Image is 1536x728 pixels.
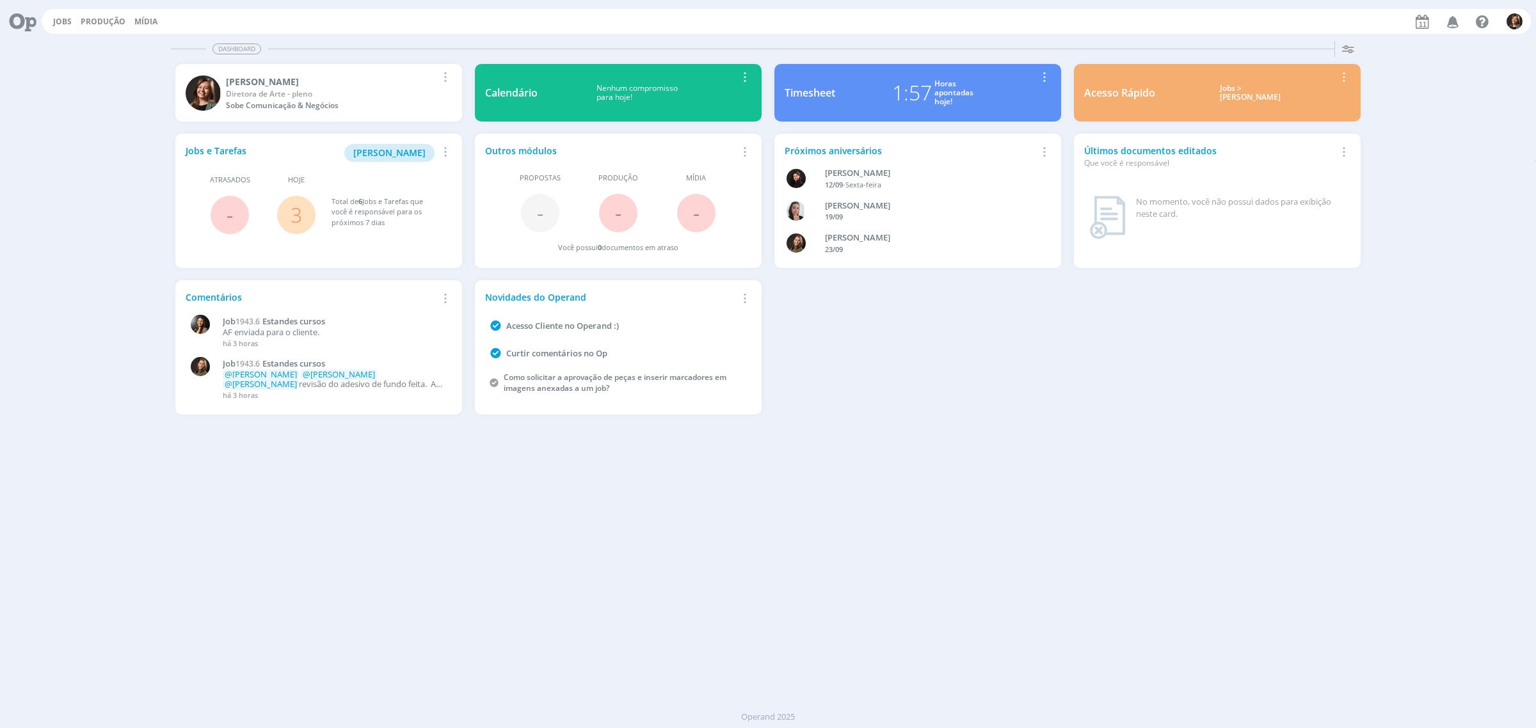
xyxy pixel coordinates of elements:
[81,16,125,27] a: Produção
[131,17,161,27] button: Mídia
[236,358,260,369] span: 1943.6
[332,196,439,228] div: Total de Jobs e Tarefas que você é responsável para os próximos 7 dias
[787,233,806,253] img: J
[825,212,843,221] span: 19/09
[262,358,325,369] span: Estandes cursos
[223,370,445,390] p: revisão do adesivo de fundo feita. AFs ok
[558,242,678,253] div: Você possui documentos em atraso
[288,175,305,186] span: Hoje
[186,75,221,111] img: L
[262,315,325,327] span: Estandes cursos
[49,17,76,27] button: Jobs
[787,169,806,188] img: L
[175,64,463,122] a: L[PERSON_NAME]Diretora de Arte - plenoSobe Comunicação & Negócios
[186,144,437,162] div: Jobs e Tarefas
[845,180,881,189] span: Sexta-feira
[210,175,250,186] span: Atrasados
[344,146,435,158] a: [PERSON_NAME]
[504,372,726,393] a: Como solicitar a aprovação de peças e inserir marcadores em imagens anexadas a um job?
[53,16,72,27] a: Jobs
[77,17,129,27] button: Produção
[485,144,737,157] div: Outros módulos
[506,347,607,359] a: Curtir comentários no Op
[934,79,973,107] div: Horas apontadas hoje!
[1089,196,1126,239] img: dashboard_not_found.png
[291,201,302,228] a: 3
[227,201,233,228] span: -
[825,200,1031,212] div: Caroline Fagundes Pieczarka
[226,75,437,88] div: Letícia Frantz
[825,232,1031,244] div: Julia Agostine Abich
[344,144,435,162] button: [PERSON_NAME]
[303,368,375,380] span: @[PERSON_NAME]
[537,199,543,226] span: -
[134,16,157,27] a: Mídia
[1084,144,1336,169] div: Últimos documentos editados
[485,85,538,100] div: Calendário
[774,64,1062,122] a: Timesheet1:57Horasapontadashoje!
[686,173,706,184] span: Mídia
[598,242,602,252] span: 0
[892,77,932,108] div: 1:57
[825,244,843,254] span: 23/09
[1084,85,1155,100] div: Acesso Rápido
[1507,13,1523,29] img: L
[785,144,1036,157] div: Próximos aniversários
[825,167,1031,180] div: Luana da Silva de Andrade
[598,173,638,184] span: Produção
[825,180,1031,191] div: -
[191,315,210,334] img: B
[1506,10,1523,33] button: L
[1136,196,1346,221] div: No momento, você não possui dados para exibição neste card.
[615,199,621,226] span: -
[226,100,437,111] div: Sobe Comunicação & Negócios
[186,290,437,304] div: Comentários
[520,173,561,184] span: Propostas
[787,202,806,221] img: C
[223,390,258,400] span: há 3 horas
[358,196,362,206] span: 6
[785,85,835,100] div: Timesheet
[212,44,261,54] span: Dashboard
[191,357,210,376] img: J
[225,378,297,390] span: @[PERSON_NAME]
[223,328,445,338] p: AF enviada para o cliente.
[223,359,445,369] a: Job1943.6Estandes cursos
[538,84,737,102] div: Nenhum compromisso para hoje!
[506,320,619,331] a: Acesso Cliente no Operand :)
[353,146,426,159] span: [PERSON_NAME]
[226,88,437,100] div: Diretora de Arte - pleno
[223,338,258,348] span: há 3 horas
[236,316,260,327] span: 1943.6
[225,368,297,380] span: @[PERSON_NAME]
[825,180,843,189] span: 12/09
[485,290,737,304] div: Novidades do Operand
[693,199,700,226] span: -
[1165,84,1336,102] div: Jobs > [PERSON_NAME]
[1084,157,1336,169] div: Que você é responsável
[223,317,445,327] a: Job1943.6Estandes cursos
